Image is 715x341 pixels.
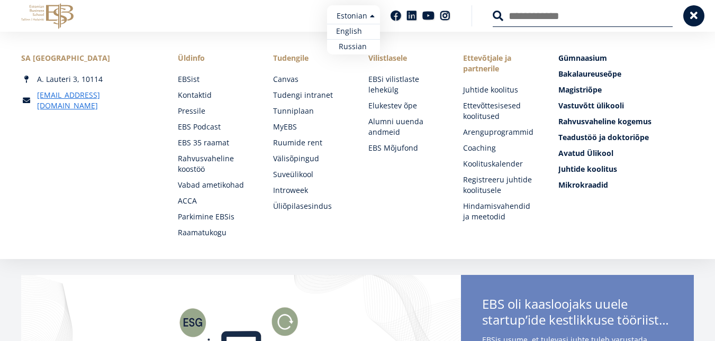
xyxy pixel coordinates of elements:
[463,201,537,222] a: Hindamisvahendid ja meetodid
[178,180,252,190] a: Vabad ametikohad
[327,39,380,54] a: Russian
[178,137,252,148] a: EBS 35 raamat
[463,159,537,169] a: Koolituskalender
[558,69,694,79] a: Bakalaureuseõpe
[440,11,450,21] a: Instagram
[273,169,347,180] a: Suveülikool
[558,85,602,95] span: Magistriõpe
[558,100,624,110] span: Vastuvõtt ülikooli
[178,90,252,100] a: Kontaktid
[463,127,537,137] a: Arenguprogrammid
[178,122,252,132] a: EBS Podcast
[368,116,442,137] a: Alumni uuenda andmeid
[463,85,537,95] a: Juhtide koolitus
[558,69,621,79] span: Bakalaureuseõpe
[406,11,417,21] a: Linkedin
[558,148,694,159] a: Avatud Ülikool
[558,180,608,190] span: Mikrokraadid
[463,143,537,153] a: Coaching
[558,53,607,63] span: Gümnaasium
[422,11,435,21] a: Youtube
[273,153,347,164] a: Välisõpingud
[178,53,252,63] span: Üldinfo
[482,296,673,331] span: EBS oli kaasloojaks uuele
[273,106,347,116] a: Tunniplaan
[273,137,347,148] a: Ruumide rent
[558,53,694,63] a: Gümnaasium
[21,53,157,63] div: SA [GEOGRAPHIC_DATA]
[178,74,252,85] a: EBSist
[558,116,694,127] a: Rahvusvaheline kogemus
[178,153,252,174] a: Rahvusvaheline koostöö
[368,100,442,111] a: Elukestev õpe
[178,227,252,238] a: Raamatukogu
[558,148,613,158] span: Avatud Ülikool
[368,143,442,153] a: EBS Mõjufond
[463,53,537,74] span: Ettevõtjale ja partnerile
[558,180,694,190] a: Mikrokraadid
[558,132,694,143] a: Teadustöö ja doktoriõpe
[391,11,401,21] a: Facebook
[273,74,347,85] a: Canvas
[463,100,537,122] a: Ettevõttesisesed koolitused
[21,74,157,85] div: A. Lauteri 3, 10114
[37,90,157,111] a: [EMAIL_ADDRESS][DOMAIN_NAME]
[327,24,380,39] a: English
[273,201,347,211] a: Üliõpilasesindus
[368,53,442,63] span: Vilistlasele
[368,74,442,95] a: EBSi vilistlaste lehekülg
[273,122,347,132] a: MyEBS
[178,196,252,206] a: ACCA
[273,90,347,100] a: Tudengi intranet
[482,312,673,328] span: startup’ide kestlikkuse tööriistakastile
[558,164,694,174] a: Juhtide koolitus
[558,100,694,111] a: Vastuvõtt ülikooli
[273,53,347,63] a: Tudengile
[558,116,651,126] span: Rahvusvaheline kogemus
[558,85,694,95] a: Magistriõpe
[463,174,537,196] a: Registreeru juhtide koolitusele
[558,164,617,174] span: Juhtide koolitus
[273,185,347,196] a: Introweek
[558,132,649,142] span: Teadustöö ja doktoriõpe
[178,106,252,116] a: Pressile
[178,211,252,222] a: Parkimine EBSis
